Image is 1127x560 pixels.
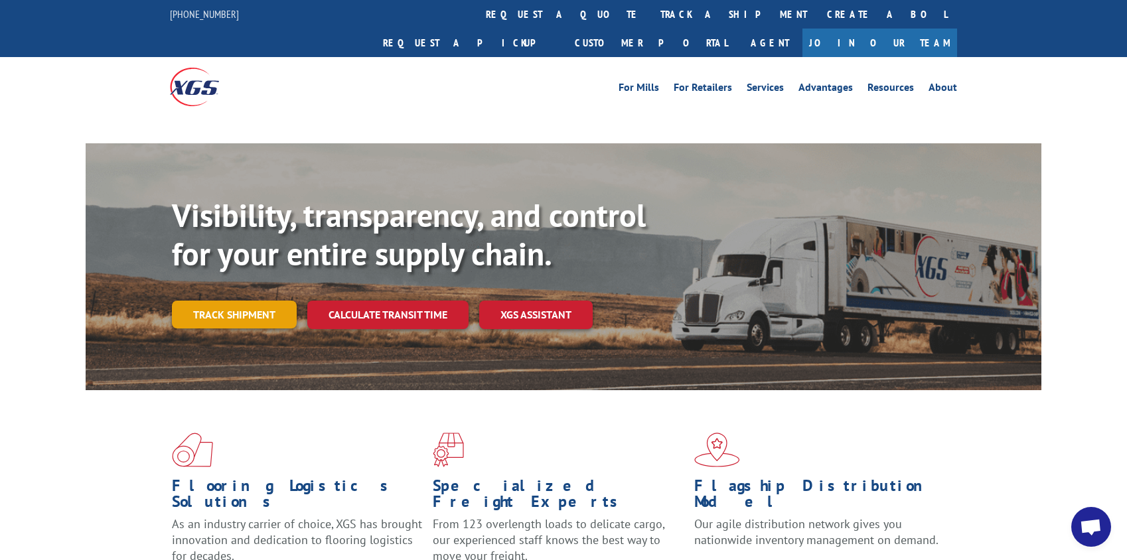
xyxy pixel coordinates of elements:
img: xgs-icon-flagship-distribution-model-red [694,433,740,467]
a: Agent [737,29,802,57]
img: xgs-icon-focused-on-flooring-red [433,433,464,467]
a: For Mills [619,82,659,97]
a: About [929,82,957,97]
img: xgs-icon-total-supply-chain-intelligence-red [172,433,213,467]
a: Calculate transit time [307,301,469,329]
span: Our agile distribution network gives you nationwide inventory management on demand. [694,516,939,547]
a: Resources [867,82,914,97]
a: Advantages [798,82,853,97]
h1: Flagship Distribution Model [694,478,945,516]
a: Customer Portal [565,29,737,57]
a: [PHONE_NUMBER] [170,7,239,21]
a: For Retailers [674,82,732,97]
h1: Flooring Logistics Solutions [172,478,423,516]
b: Visibility, transparency, and control for your entire supply chain. [172,194,646,274]
a: Join Our Team [802,29,957,57]
a: Request a pickup [373,29,565,57]
a: Services [747,82,784,97]
h1: Specialized Freight Experts [433,478,684,516]
div: Open chat [1071,507,1111,547]
a: Track shipment [172,301,297,328]
a: XGS ASSISTANT [479,301,593,329]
